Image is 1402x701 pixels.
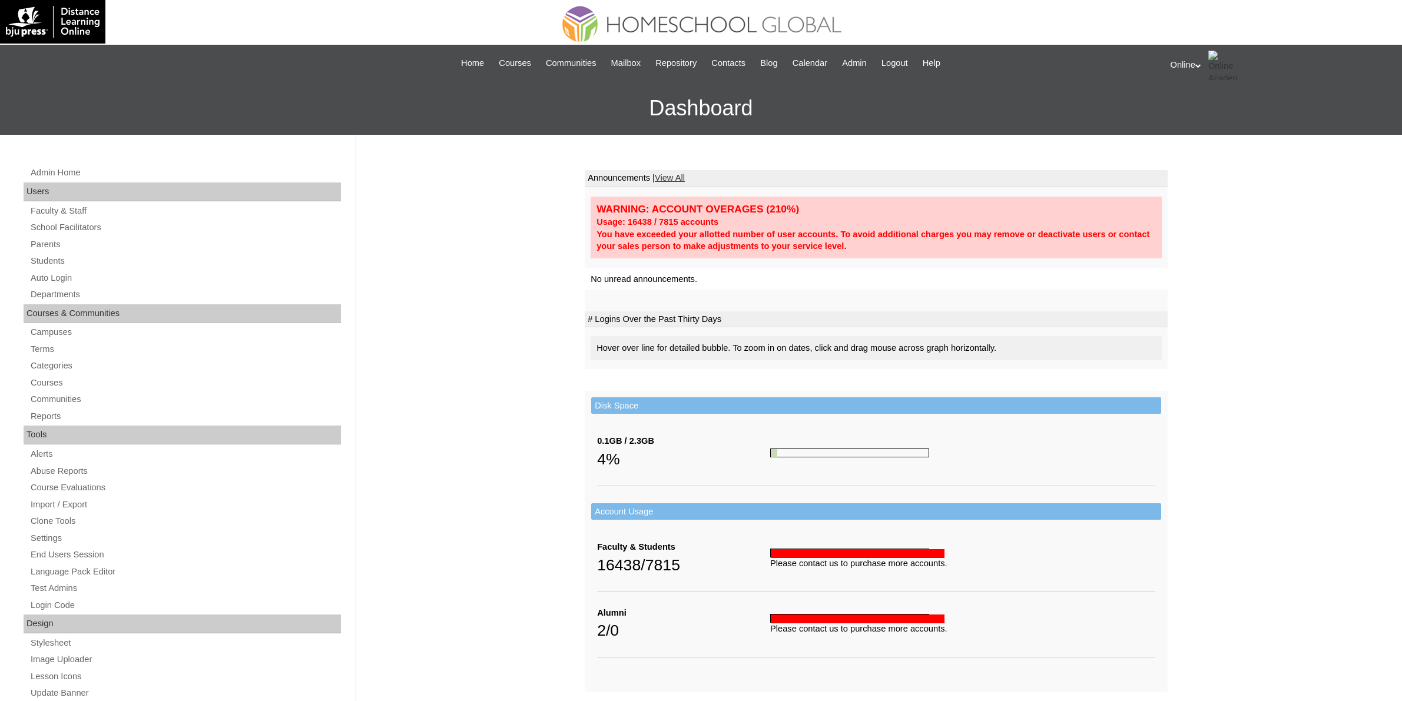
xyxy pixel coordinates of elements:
[711,57,745,70] span: Contacts
[540,57,602,70] a: Communities
[597,435,770,447] div: 0.1GB / 2.3GB
[29,598,341,613] a: Login Code
[596,202,1156,216] div: WARNING: ACCOUNT OVERAGES (210%)
[591,503,1161,520] td: Account Usage
[596,228,1156,253] div: You have exceeded your allotted number of user accounts. To avoid additional charges you may remo...
[655,173,685,182] a: View All
[29,447,341,461] a: Alerts
[29,497,341,512] a: Import / Export
[24,614,341,633] div: Design
[876,57,914,70] a: Logout
[29,464,341,479] a: Abuse Reports
[29,392,341,407] a: Communities
[29,237,341,252] a: Parents
[29,531,341,546] a: Settings
[29,480,341,495] a: Course Evaluations
[29,358,341,373] a: Categories
[29,636,341,650] a: Stylesheet
[546,57,596,70] span: Communities
[29,220,341,235] a: School Facilitators
[461,57,484,70] span: Home
[597,607,770,619] div: Alumni
[881,57,908,70] span: Logout
[597,447,770,471] div: 4%
[1208,51,1238,80] img: Online Academy
[24,426,341,444] div: Tools
[605,57,647,70] a: Mailbox
[585,170,1168,187] td: Announcements |
[760,57,777,70] span: Blog
[649,57,702,70] a: Repository
[787,57,833,70] a: Calendar
[6,6,100,38] img: logo-white.png
[6,82,1396,135] h3: Dashboard
[29,409,341,424] a: Reports
[24,304,341,323] div: Courses & Communities
[705,57,751,70] a: Contacts
[455,57,490,70] a: Home
[29,564,341,579] a: Language Pack Editor
[29,547,341,562] a: End Users Session
[591,336,1162,360] div: Hover over line for detailed bubble. To zoom in on dates, click and drag mouse across graph horiz...
[29,165,341,180] a: Admin Home
[917,57,946,70] a: Help
[754,57,783,70] a: Blog
[29,342,341,357] a: Terms
[923,57,940,70] span: Help
[842,57,867,70] span: Admin
[29,254,341,268] a: Students
[29,204,341,218] a: Faculty & Staff
[24,182,341,201] div: Users
[655,57,697,70] span: Repository
[596,217,718,227] strong: Usage: 16438 / 7815 accounts
[611,57,641,70] span: Mailbox
[29,514,341,529] a: Clone Tools
[597,619,770,642] div: 2/0
[29,669,341,684] a: Lesson Icons
[29,325,341,340] a: Campuses
[499,57,531,70] span: Courses
[29,271,341,285] a: Auto Login
[29,376,341,390] a: Courses
[585,311,1168,328] td: # Logins Over the Past Thirty Days
[1171,51,1391,80] div: Online
[29,287,341,302] a: Departments
[770,623,1155,635] div: Please contact us to purchase more accounts.
[493,57,537,70] a: Courses
[597,553,770,577] div: 16438/7815
[29,581,341,596] a: Test Admins
[597,541,770,553] div: Faculty & Students
[29,686,341,700] a: Update Banner
[793,57,827,70] span: Calendar
[836,57,873,70] a: Admin
[770,557,1155,570] div: Please contact us to purchase more accounts.
[585,268,1168,290] td: No unread announcements.
[591,397,1161,414] td: Disk Space
[29,652,341,667] a: Image Uploader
